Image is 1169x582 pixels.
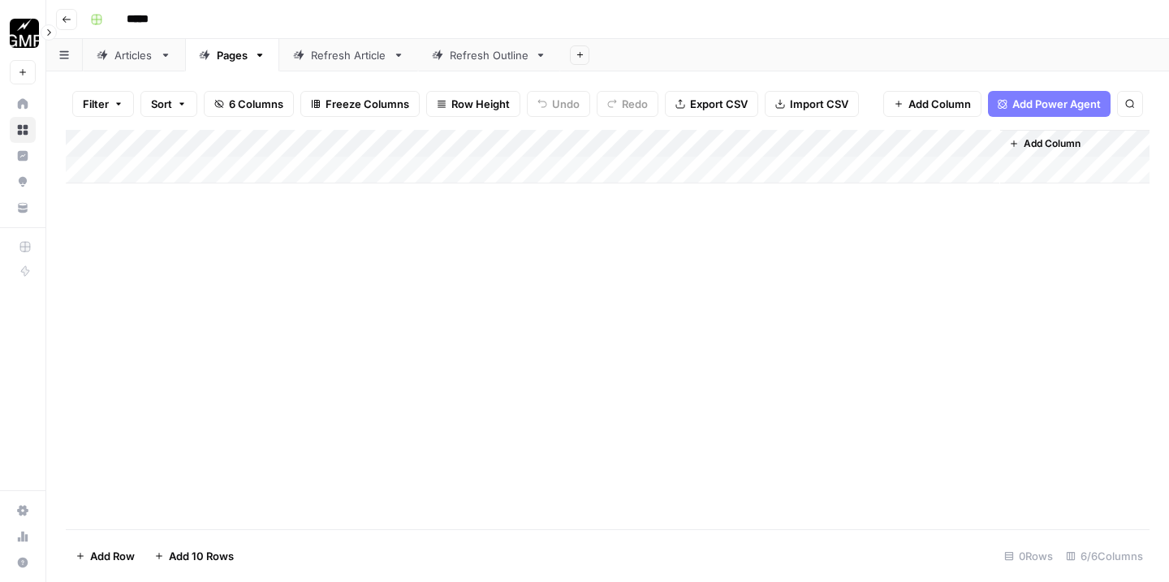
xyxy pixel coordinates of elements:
span: Redo [622,96,648,112]
button: Add Power Agent [988,91,1111,117]
div: 0 Rows [998,543,1059,569]
button: Undo [527,91,590,117]
span: Add Column [908,96,971,112]
button: Sort [140,91,197,117]
span: Add Column [1024,136,1081,151]
img: Growth Marketing Pro Logo [10,19,39,48]
a: Browse [10,117,36,143]
span: Add Row [90,548,135,564]
span: 6 Columns [229,96,283,112]
button: Redo [597,91,658,117]
span: Sort [151,96,172,112]
div: Pages [217,47,248,63]
div: Articles [114,47,153,63]
button: Import CSV [765,91,859,117]
div: Refresh Outline [450,47,528,63]
button: Export CSV [665,91,758,117]
button: Add Row [66,543,145,569]
span: Add Power Agent [1012,96,1101,112]
button: Add Column [883,91,981,117]
div: 6/6 Columns [1059,543,1150,569]
div: Refresh Article [311,47,386,63]
button: Add Column [1003,133,1087,154]
a: Refresh Outline [418,39,560,71]
span: Undo [552,96,580,112]
button: Add 10 Rows [145,543,244,569]
button: Freeze Columns [300,91,420,117]
span: Add 10 Rows [169,548,234,564]
button: Row Height [426,91,520,117]
a: Settings [10,498,36,524]
span: Row Height [451,96,510,112]
span: Import CSV [790,96,848,112]
button: Workspace: Growth Marketing Pro [10,13,36,54]
a: Your Data [10,195,36,221]
span: Freeze Columns [326,96,409,112]
a: Articles [83,39,185,71]
a: Home [10,91,36,117]
a: Usage [10,524,36,550]
button: 6 Columns [204,91,294,117]
button: Help + Support [10,550,36,576]
span: Filter [83,96,109,112]
a: Insights [10,143,36,169]
a: Opportunities [10,169,36,195]
a: Pages [185,39,279,71]
span: Export CSV [690,96,748,112]
a: Refresh Article [279,39,418,71]
button: Filter [72,91,134,117]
